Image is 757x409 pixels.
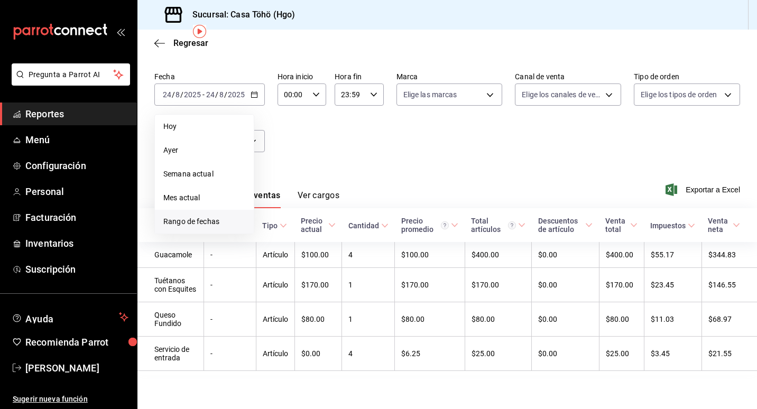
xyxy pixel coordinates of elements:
td: $80.00 [294,302,341,337]
td: - [204,268,256,302]
td: $80.00 [395,302,465,337]
span: Venta neta [708,217,740,234]
td: $11.03 [644,302,701,337]
span: Pregunta a Parrot AI [29,69,114,80]
td: $0.00 [294,337,341,371]
span: Elige los canales de venta [522,89,602,100]
span: / [172,90,175,99]
td: $25.00 [599,337,644,371]
td: - [204,302,256,337]
span: Precio promedio [401,217,459,234]
button: Regresar [154,38,208,48]
button: open_drawer_menu [116,27,125,36]
span: / [215,90,218,99]
label: Canal de venta [515,73,621,80]
div: Impuestos [650,221,686,230]
span: Menú [25,133,128,147]
span: Rango de fechas [163,216,245,227]
span: Impuestos [650,221,695,230]
span: Sugerir nueva función [13,394,128,405]
span: Recomienda Parrot [25,335,128,349]
span: Regresar [173,38,208,48]
span: - [202,90,205,99]
td: $100.00 [294,242,341,268]
span: [PERSON_NAME] [25,361,128,375]
td: $170.00 [294,268,341,302]
td: - [204,337,256,371]
td: $146.55 [701,268,757,302]
span: Hoy [163,121,245,132]
span: Facturación [25,210,128,225]
td: $170.00 [465,268,531,302]
div: Venta neta [708,217,731,234]
div: Total artículos [471,217,515,234]
div: Cantidad [348,221,379,230]
span: Reportes [25,107,128,121]
span: Configuración [25,159,128,173]
div: Tipo [262,221,278,230]
span: Cantidad [348,221,389,230]
td: Guacamole [137,242,204,268]
span: Mes actual [163,192,245,203]
span: / [180,90,183,99]
td: $55.17 [644,242,701,268]
span: Elige las marcas [403,89,457,100]
label: Hora inicio [278,73,326,80]
td: $344.83 [701,242,757,268]
span: Tipo [262,221,287,230]
td: Servicio de entrada [137,337,204,371]
td: $68.97 [701,302,757,337]
span: Inventarios [25,236,128,250]
td: - [204,242,256,268]
span: Ayuda [25,311,115,323]
span: Elige los tipos de orden [641,89,717,100]
button: Pregunta a Parrot AI [12,63,130,86]
span: / [224,90,227,99]
input: -- [162,90,172,99]
h3: Sucursal: Casa Töhö (Hgo) [184,8,295,21]
input: -- [206,90,215,99]
td: 4 [342,337,395,371]
span: Descuentos de artículo [538,217,593,234]
label: Marca [396,73,503,80]
td: Artículo [256,268,294,302]
img: Tooltip marker [193,25,206,38]
td: $0.00 [532,337,599,371]
label: Hora fin [335,73,383,80]
div: Precio promedio [401,217,449,234]
div: Venta total [605,217,628,234]
td: $0.00 [532,268,599,302]
td: Tuétanos con Esquites [137,268,204,302]
td: $170.00 [599,268,644,302]
button: Ver ventas [237,190,281,208]
span: Semana actual [163,169,245,180]
span: Personal [25,184,128,199]
td: $170.00 [395,268,465,302]
td: $21.55 [701,337,757,371]
input: -- [219,90,224,99]
td: Artículo [256,337,294,371]
span: Venta total [605,217,638,234]
td: $25.00 [465,337,531,371]
td: $100.00 [395,242,465,268]
svg: Precio promedio = Total artículos / cantidad [441,221,449,229]
label: Tipo de orden [634,73,740,80]
svg: El total artículos considera cambios de precios en los artículos así como costos adicionales por ... [508,221,516,229]
input: ---- [227,90,245,99]
td: $23.45 [644,268,701,302]
button: Ver cargos [298,190,340,208]
td: $80.00 [599,302,644,337]
td: Queso Fundido [137,302,204,337]
td: Artículo [256,242,294,268]
td: $400.00 [599,242,644,268]
button: Exportar a Excel [668,183,740,196]
td: $0.00 [532,302,599,337]
div: Descuentos de artículo [538,217,584,234]
td: $400.00 [465,242,531,268]
td: Artículo [256,302,294,337]
div: navigation tabs [171,190,339,208]
span: Ayer [163,145,245,156]
span: Suscripción [25,262,128,276]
